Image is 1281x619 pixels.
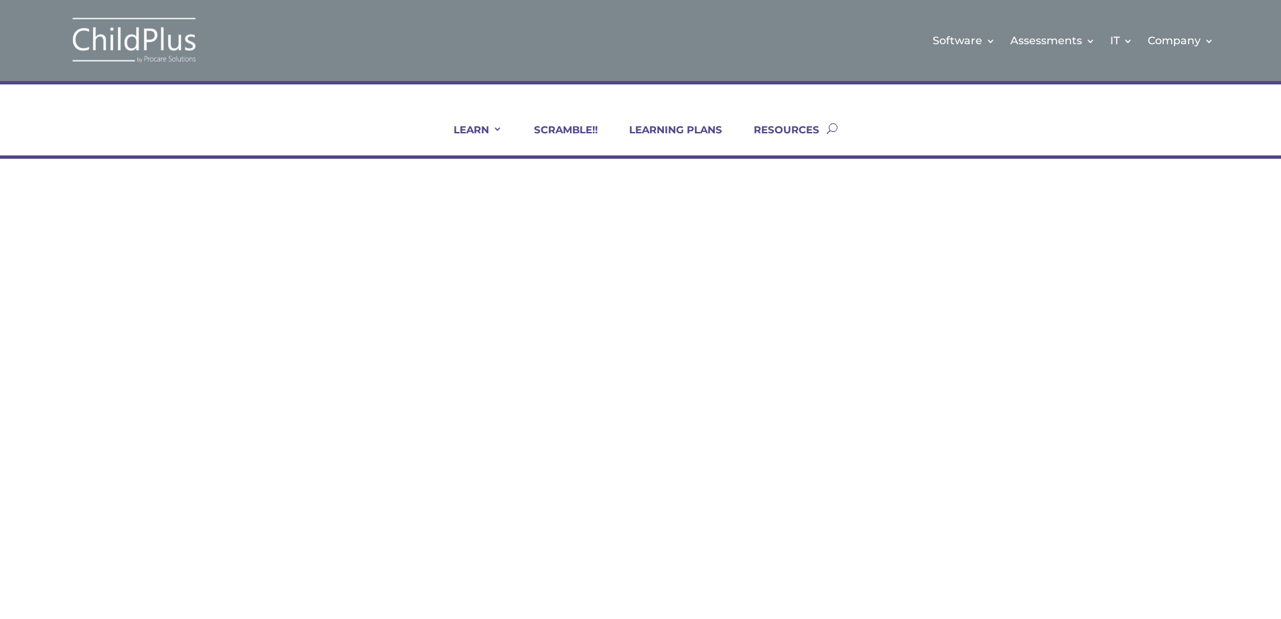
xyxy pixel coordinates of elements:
a: Company [1148,13,1214,68]
a: Software [933,13,996,68]
a: LEARN [437,123,502,155]
a: IT [1110,13,1133,68]
a: Assessments [1010,13,1095,68]
a: LEARNING PLANS [612,123,722,155]
a: SCRAMBLE!! [517,123,598,155]
a: RESOURCES [737,123,819,155]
